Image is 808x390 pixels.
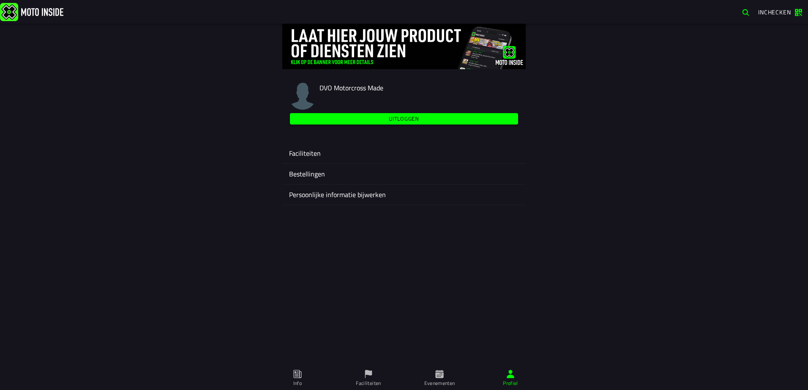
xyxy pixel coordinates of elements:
[356,379,381,387] ion-label: Faciliteiten
[289,190,519,200] ion-label: Persoonlijke informatie bijwerken
[290,113,518,125] ion-button: Uitloggen
[289,83,316,110] img: user-profile-image
[319,83,383,93] span: DVO Motorcross Made
[424,379,455,387] ion-label: Evenementen
[282,24,526,69] img: 4Lg0uCZZgYSq9MW2zyHRs12dBiEH1AZVHKMOLPl0.jpg
[754,5,806,19] a: Inchecken
[289,148,519,158] ion-label: Faciliteiten
[758,8,791,16] span: Inchecken
[503,379,518,387] ion-label: Profiel
[293,379,302,387] ion-label: Info
[289,169,519,179] ion-label: Bestellingen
